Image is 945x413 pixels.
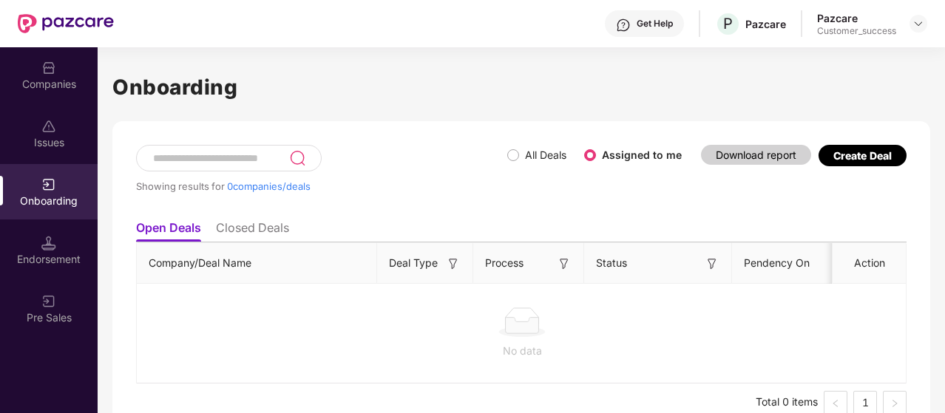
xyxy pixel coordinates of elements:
button: Download report [701,145,811,165]
span: left [831,399,840,408]
label: Assigned to me [602,149,682,161]
span: P [723,15,733,33]
img: svg+xml;base64,PHN2ZyBpZD0iSXNzdWVzX2Rpc2FibGVkIiB4bWxucz0iaHR0cDovL3d3dy53My5vcmcvMjAwMC9zdmciIH... [41,119,56,134]
img: New Pazcare Logo [18,14,114,33]
img: svg+xml;base64,PHN2ZyB3aWR0aD0iMjAiIGhlaWdodD0iMjAiIHZpZXdCb3g9IjAgMCAyMCAyMCIgZmlsbD0ibm9uZSIgeG... [41,177,56,192]
img: svg+xml;base64,PHN2ZyBpZD0iQ29tcGFuaWVzIiB4bWxucz0iaHR0cDovL3d3dy53My5vcmcvMjAwMC9zdmciIHdpZHRoPS... [41,61,56,75]
img: svg+xml;base64,PHN2ZyB3aWR0aD0iMTQuNSIgaGVpZ2h0PSIxNC41IiB2aWV3Qm94PSIwIDAgMTYgMTYiIGZpbGw9Im5vbm... [41,236,56,250]
img: svg+xml;base64,PHN2ZyB3aWR0aD0iMjQiIGhlaWdodD0iMjUiIHZpZXdCb3g9IjAgMCAyNCAyNSIgZmlsbD0ibm9uZSIgeG... [289,149,306,167]
div: Get Help [637,18,673,30]
div: Customer_success [817,25,896,37]
img: svg+xml;base64,PHN2ZyB3aWR0aD0iMTYiIGhlaWdodD0iMTYiIHZpZXdCb3g9IjAgMCAxNiAxNiIgZmlsbD0ibm9uZSIgeG... [446,256,461,271]
div: No data [149,343,895,359]
div: Pazcare [745,17,786,31]
div: Pazcare [817,11,896,25]
li: Closed Deals [216,220,289,242]
div: Create Deal [833,149,892,162]
span: Status [596,255,627,271]
img: svg+xml;base64,PHN2ZyB3aWR0aD0iMTYiIGhlaWdodD0iMTYiIHZpZXdCb3g9IjAgMCAxNiAxNiIgZmlsbD0ibm9uZSIgeG... [557,256,572,271]
li: Open Deals [136,220,201,242]
span: 0 companies/deals [227,180,311,192]
th: Action [833,243,907,284]
th: Company/Deal Name [137,243,377,284]
span: Process [485,255,524,271]
img: svg+xml;base64,PHN2ZyB3aWR0aD0iMjAiIGhlaWdodD0iMjAiIHZpZXdCb3g9IjAgMCAyMCAyMCIgZmlsbD0ibm9uZSIgeG... [41,294,56,309]
img: svg+xml;base64,PHN2ZyBpZD0iRHJvcGRvd24tMzJ4MzIiIHhtbG5zPSJodHRwOi8vd3d3LnczLm9yZy8yMDAwL3N2ZyIgd2... [912,18,924,30]
h1: Onboarding [112,71,930,103]
span: Pendency On [744,255,810,271]
div: Showing results for [136,180,507,192]
span: right [890,399,899,408]
span: Deal Type [389,255,438,271]
img: svg+xml;base64,PHN2ZyB3aWR0aD0iMTYiIGhlaWdodD0iMTYiIHZpZXdCb3g9IjAgMCAxNiAxNiIgZmlsbD0ibm9uZSIgeG... [705,256,719,271]
img: svg+xml;base64,PHN2ZyBpZD0iSGVscC0zMngzMiIgeG1sbnM9Imh0dHA6Ly93d3cudzMub3JnLzIwMDAvc3ZnIiB3aWR0aD... [616,18,631,33]
label: All Deals [525,149,566,161]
